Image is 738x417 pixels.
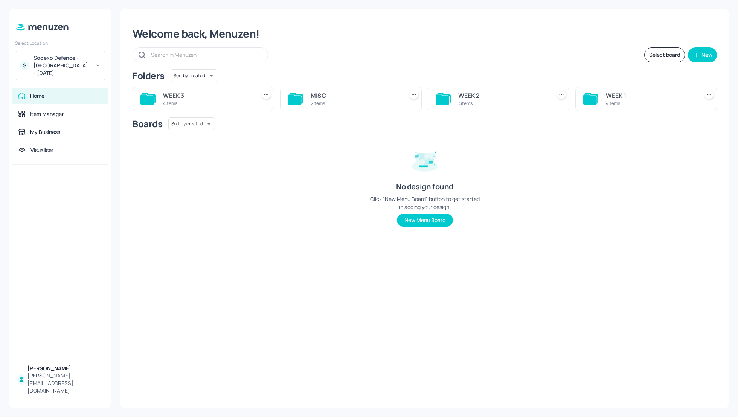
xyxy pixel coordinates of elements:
div: 4 items [163,100,253,107]
button: New Menu Board [397,214,453,227]
div: Home [30,92,44,100]
div: Select Location [15,40,105,46]
div: Click “New Menu Board” button to get started in adding your design. [368,195,481,211]
div: WEEK 3 [163,91,253,100]
div: [PERSON_NAME] [27,365,102,372]
input: Search in Menuzen [151,49,260,60]
button: Select board [644,47,685,62]
div: [PERSON_NAME][EMAIL_ADDRESS][DOMAIN_NAME] [27,372,102,394]
div: WEEK 1 [606,91,695,100]
div: 4 items [606,100,695,107]
div: Sort by created [171,68,217,83]
div: WEEK 2 [458,91,548,100]
div: S [20,61,29,70]
div: 4 items [458,100,548,107]
div: My Business [30,128,60,136]
div: Welcome back, Menuzen! [133,27,717,41]
div: No design found [396,181,453,192]
div: Folders [133,70,165,82]
div: Item Manager [30,110,64,118]
div: 2 items [311,100,400,107]
img: design-empty [406,141,444,178]
button: New [688,47,717,62]
div: Visualiser [30,146,53,154]
div: MISC [311,91,400,100]
div: New [701,52,712,58]
div: Boards [133,118,162,130]
div: Sort by created [168,116,215,131]
div: Sodexo Defence - [GEOGRAPHIC_DATA] - [DATE] [34,54,90,77]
